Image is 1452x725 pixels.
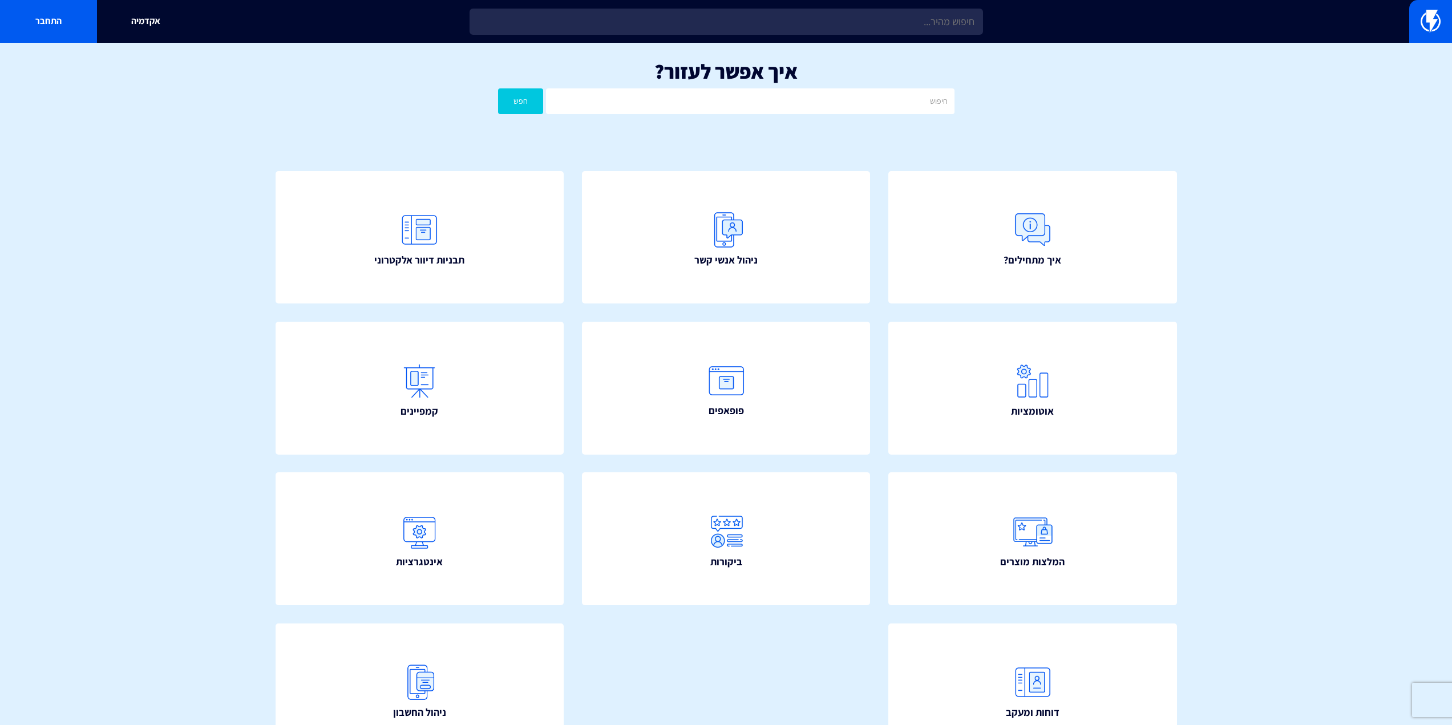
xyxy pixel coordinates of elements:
a: קמפיינים [276,322,564,455]
span: דוחות ומעקב [1006,705,1059,720]
span: ביקורות [710,554,742,569]
a: פופאפים [582,322,871,455]
a: תבניות דיוור אלקטרוני [276,171,564,304]
span: אינטגרציות [396,554,443,569]
span: קמפיינים [401,404,438,419]
span: המלצות מוצרים [1000,554,1065,569]
a: המלצות מוצרים [888,472,1177,605]
span: ניהול אנשי קשר [694,253,758,268]
span: ניהול החשבון [393,705,446,720]
input: חיפוש מהיר... [470,9,983,35]
span: אוטומציות [1011,404,1054,419]
a: איך מתחילים? [888,171,1177,304]
a: ביקורות [582,472,871,605]
a: ניהול אנשי קשר [582,171,871,304]
a: אוטומציות [888,322,1177,455]
input: חיפוש [546,88,954,114]
h1: איך אפשר לעזור? [17,60,1435,83]
span: פופאפים [709,403,744,418]
span: תבניות דיוור אלקטרוני [374,253,464,268]
button: חפש [498,88,544,114]
span: איך מתחילים? [1004,253,1061,268]
a: אינטגרציות [276,472,564,605]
